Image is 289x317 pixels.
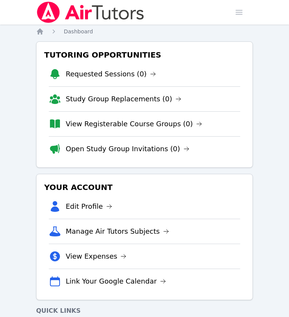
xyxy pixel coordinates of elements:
a: Edit Profile [66,201,112,212]
a: Link Your Google Calendar [66,276,166,287]
h4: Quick Links [36,306,253,315]
a: View Registerable Course Groups (0) [66,119,202,129]
a: Dashboard [64,28,93,35]
a: Open Study Group Invitations (0) [66,144,189,154]
a: View Expenses [66,251,126,262]
img: Air Tutors [36,2,145,23]
a: Study Group Replacements (0) [66,94,181,104]
a: Requested Sessions (0) [66,69,156,79]
h3: Your Account [43,180,246,194]
nav: Breadcrumb [36,28,253,35]
h3: Tutoring Opportunities [43,48,246,62]
a: Manage Air Tutors Subjects [66,226,169,237]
